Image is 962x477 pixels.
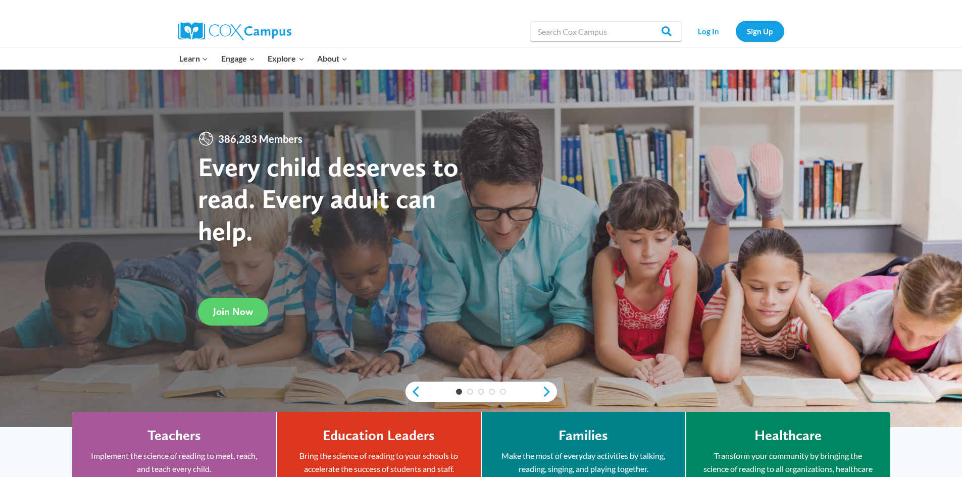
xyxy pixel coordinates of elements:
[559,427,608,444] h4: Families
[292,449,466,475] p: Bring the science of reading to your schools to accelerate the success of students and staff.
[317,52,347,65] span: About
[406,386,421,398] a: previous
[456,389,462,395] a: 1
[687,21,784,41] nav: Secondary Navigation
[530,21,682,41] input: Search Cox Campus
[87,449,261,475] p: Implement the science of reading to meet, reach, and teach every child.
[147,427,201,444] h4: Teachers
[497,449,670,475] p: Make the most of everyday activities by talking, reading, singing, and playing together.
[268,52,304,65] span: Explore
[323,427,435,444] h4: Education Leaders
[221,52,255,65] span: Engage
[500,389,506,395] a: 5
[178,22,291,40] img: Cox Campus
[736,21,784,41] a: Sign Up
[179,52,208,65] span: Learn
[198,298,268,326] a: Join Now
[687,21,731,41] a: Log In
[198,150,459,247] strong: Every child deserves to read. Every adult can help.
[214,131,307,147] span: 386,283 Members
[542,386,557,398] a: next
[489,389,495,395] a: 4
[478,389,484,395] a: 3
[754,427,822,444] h4: Healthcare
[173,48,354,69] nav: Primary Navigation
[406,382,557,402] div: content slider buttons
[213,305,253,317] span: Join Now
[467,389,473,395] a: 2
